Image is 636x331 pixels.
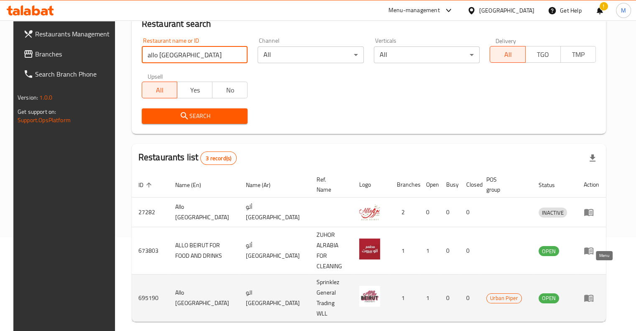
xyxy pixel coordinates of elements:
[142,46,248,63] input: Search for restaurant name or ID..
[439,275,460,322] td: 0
[493,49,522,61] span: All
[246,180,281,190] span: Name (Ar)
[582,148,603,168] div: Export file
[439,198,460,227] td: 0
[142,18,596,30] h2: Restaurant search
[439,172,460,198] th: Busy
[169,275,239,322] td: Allo [GEOGRAPHIC_DATA]
[525,46,561,63] button: TGO
[359,200,380,221] img: Allo Beirut
[479,6,534,15] div: [GEOGRAPHIC_DATA]
[390,227,419,275] td: 1
[18,92,38,103] span: Version:
[17,44,120,64] a: Branches
[374,46,480,63] div: All
[539,208,567,218] div: INACTIVE
[496,38,516,44] label: Delivery
[460,172,480,198] th: Closed
[352,172,390,198] th: Logo
[181,84,209,96] span: Yes
[258,46,364,63] div: All
[584,246,599,256] div: Menu
[490,46,525,63] button: All
[175,180,212,190] span: Name (En)
[539,246,559,256] span: OPEN
[390,172,419,198] th: Branches
[142,82,177,98] button: All
[621,6,626,15] span: M
[201,154,236,162] span: 3 record(s)
[17,24,120,44] a: Restaurants Management
[18,115,71,126] a: Support.OpsPlatform
[239,198,310,227] td: ألو [GEOGRAPHIC_DATA]
[529,49,557,61] span: TGO
[390,198,419,227] td: 2
[577,172,606,198] th: Action
[419,198,439,227] td: 0
[35,69,113,79] span: Search Branch Phone
[18,106,56,117] span: Get support on:
[460,275,480,322] td: 0
[560,46,596,63] button: TMP
[132,198,169,227] td: 27282
[39,92,52,103] span: 1.0.0
[212,82,248,98] button: No
[390,275,419,322] td: 1
[132,172,606,322] table: enhanced table
[539,180,566,190] span: Status
[419,275,439,322] td: 1
[138,180,154,190] span: ID
[359,286,380,307] img: Allo Beirut
[486,174,522,195] span: POS group
[148,73,163,79] label: Upsell
[317,174,342,195] span: Ref. Name
[169,227,239,275] td: ALLO BEIRUT FOR FOOD AND DRINKS
[310,275,352,322] td: Sprinklez General Trading WLL
[388,5,440,15] div: Menu-management
[584,207,599,217] div: Menu
[564,49,593,61] span: TMP
[146,84,174,96] span: All
[539,208,567,218] span: INACTIVE
[539,293,559,303] span: OPEN
[132,275,169,322] td: 695190
[177,82,212,98] button: Yes
[138,151,237,165] h2: Restaurants list
[460,198,480,227] td: 0
[148,111,241,121] span: Search
[35,49,113,59] span: Branches
[487,293,521,303] span: Urban Piper
[419,172,439,198] th: Open
[200,151,237,165] div: Total records count
[310,227,352,275] td: ZUHOR ALRABIA FOR CLEANING
[460,227,480,275] td: 0
[132,227,169,275] td: 673803
[419,227,439,275] td: 1
[439,227,460,275] td: 0
[239,275,310,322] td: الو [GEOGRAPHIC_DATA]
[216,84,244,96] span: No
[35,29,113,39] span: Restaurants Management
[239,227,310,275] td: ألو [GEOGRAPHIC_DATA]
[17,64,120,84] a: Search Branch Phone
[359,239,380,259] img: ALLO BEIRUT FOR FOOD AND DRINKS
[142,108,248,124] button: Search
[169,198,239,227] td: Allo [GEOGRAPHIC_DATA]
